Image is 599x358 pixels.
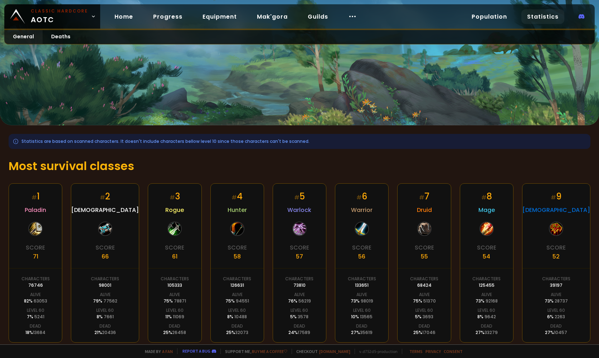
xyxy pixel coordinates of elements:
div: Characters [348,276,376,282]
div: Level 60 [415,307,433,314]
div: 75 % [225,298,249,304]
small: Classic Hardcore [31,8,88,14]
div: Alive [481,291,492,298]
div: Level 60 [96,307,114,314]
div: Score [546,243,566,252]
div: 9 [551,190,561,203]
div: Alive [356,291,367,298]
div: Alive [30,291,41,298]
div: 25 % [163,329,186,336]
div: 8 % [97,314,114,320]
a: Guilds [302,9,334,24]
div: Dead [481,323,492,329]
div: 75 % [164,298,186,304]
small: # [356,193,362,202]
div: 105333 [167,282,182,289]
span: AOTC [31,8,88,25]
span: 5241 [34,314,44,320]
div: 24 % [288,329,310,336]
span: 7661 [104,314,114,320]
span: Warlock [287,205,311,214]
div: Characters [410,276,438,282]
div: Score [165,243,184,252]
div: Characters [91,276,119,282]
span: Hunter [228,205,247,214]
span: Warrior [351,205,372,214]
div: Dead [30,323,41,329]
div: Level 60 [547,307,565,314]
div: 27 % [476,329,498,336]
span: Paladin [25,205,46,214]
div: 79 % [93,298,117,304]
div: 56 [358,252,365,261]
span: 2263 [555,314,565,320]
span: v. d752d5 - production [355,349,398,354]
span: Rogue [165,205,184,214]
span: 32073 [235,329,248,335]
div: 25 % [413,329,435,336]
small: # [170,193,175,202]
span: 17589 [298,329,310,335]
div: 11 % [165,314,184,320]
div: 8 % [227,314,247,320]
div: 55 [421,252,428,261]
div: Characters [285,276,313,282]
div: Level 60 [353,307,371,314]
span: 9642 [484,314,496,320]
div: 5 [294,190,305,203]
div: 27 % [545,329,567,336]
div: 57 [296,252,303,261]
span: 13565 [360,314,372,320]
span: 20436 [102,329,116,335]
span: 92168 [486,298,498,304]
div: Alive [294,291,305,298]
div: 3 [170,190,180,203]
span: 13684 [33,329,45,335]
span: Mage [478,205,495,214]
span: [DEMOGRAPHIC_DATA] [71,205,139,214]
div: 71 [33,252,38,261]
div: Alive [419,291,430,298]
div: Characters [472,276,501,282]
div: 7 [419,190,429,203]
div: Dead [419,323,430,329]
div: 98001 [99,282,111,289]
div: 82 % [24,298,47,304]
div: 8 % [477,314,496,320]
div: 6 % [547,314,565,320]
a: General [4,30,43,44]
div: 76746 [28,282,43,289]
span: 10457 [554,329,567,335]
div: Score [477,243,496,252]
span: Support me, [220,349,287,354]
div: Level 60 [291,307,308,314]
div: 21 % [94,329,116,336]
span: 10488 [234,314,247,320]
div: Dead [294,323,305,329]
div: 5 % [290,314,308,320]
span: Druid [417,205,432,214]
div: 61 [172,252,177,261]
div: Alive [232,291,243,298]
a: [DOMAIN_NAME] [319,349,350,354]
div: Alive [100,291,111,298]
span: 35619 [360,329,372,335]
span: Checkout [292,349,350,354]
div: 1 [31,190,40,203]
div: 76 % [288,298,311,304]
div: Dead [356,323,367,329]
small: # [232,193,237,202]
a: Home [109,9,139,24]
h1: Most survival classes [9,158,590,175]
div: Characters [542,276,570,282]
a: Classic HardcoreAOTC [4,4,100,29]
div: 5 % [415,314,433,320]
div: 125455 [479,282,495,289]
span: 28737 [555,298,568,304]
div: 27 % [351,329,372,336]
a: Privacy [425,349,441,354]
span: 51370 [423,298,436,304]
div: 58 [234,252,241,261]
span: Made by [141,349,173,354]
div: Characters [223,276,251,282]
